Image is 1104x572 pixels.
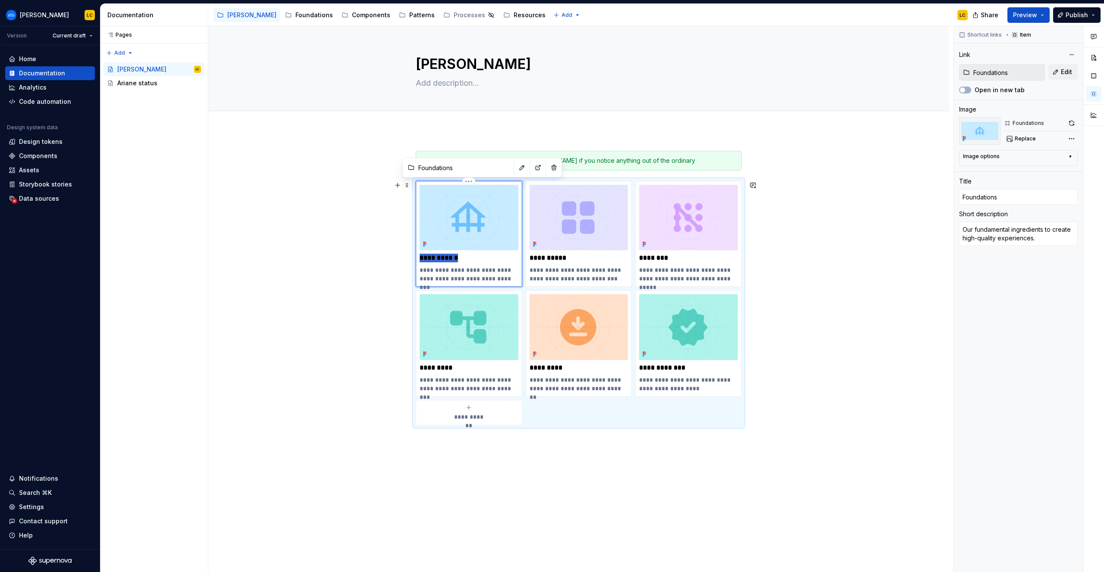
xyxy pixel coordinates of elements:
span: Publish [1066,11,1088,19]
a: Resources [500,8,549,22]
div: Code automation [19,97,71,106]
div: Patterns [409,11,435,19]
span: Add [114,50,125,56]
img: 2f6ceeaf-e5af-45e1-94e2-72ff642997b9.png [959,117,1000,145]
div: Components [19,152,57,160]
span: Replace [1015,135,1036,142]
div: Storybook stories [19,180,72,189]
div: Data sources [19,194,59,203]
img: 2f6ceeaf-e5af-45e1-94e2-72ff642997b9.png [420,185,518,250]
div: Components [352,11,390,19]
button: Notifications [5,472,95,485]
div: Search ⌘K [19,488,52,497]
div: Resources [514,11,546,19]
a: Settings [5,500,95,514]
span: Preview [1013,11,1037,19]
div: Link [959,50,970,59]
button: Current draft [49,30,97,42]
button: Add [103,47,136,59]
a: Code automation [5,95,95,109]
div: Foundations [1013,120,1044,127]
img: e85c14cc-d7be-4c2b-8569-6260bf39d7b8.png [530,185,628,250]
a: [PERSON_NAME] [213,8,280,22]
div: LC [87,12,93,19]
div: Version [7,32,27,39]
div: [PERSON_NAME] [117,65,166,74]
div: Notifications [19,474,58,483]
button: [PERSON_NAME]LC [2,6,98,24]
div: Analytics [19,83,47,92]
div: Assets [19,166,39,174]
img: 2f4b1a90-e0e0-493c-98c0-3d56b96f5fc9.png [420,294,518,360]
div: Image options [963,153,1000,160]
a: Components [338,8,394,22]
div: Design system data [7,124,58,131]
span: Add [561,12,572,19]
a: Processes [440,8,498,22]
a: Data sources [5,192,95,205]
a: Home [5,52,95,66]
button: Edit [1048,64,1078,80]
span: Share [981,11,998,19]
button: Help [5,528,95,542]
textarea: [PERSON_NAME] [414,54,740,75]
div: LC [960,12,966,19]
label: Open in new tab [975,86,1025,94]
button: Image options [963,153,1074,163]
span: Edit [1061,68,1072,76]
div: Title [959,177,972,186]
div: Please ping @[PERSON_NAME] @[PERSON_NAME] if you notice anything out of the ordinary [432,156,736,165]
a: Assets [5,163,95,177]
span: Current draft [53,32,86,39]
img: 05de7b0f-0379-47c0-a4d1-3cbae06520e4.png [6,10,16,20]
div: Foundations [295,11,333,19]
button: Publish [1053,7,1101,23]
button: Replace [1004,133,1040,145]
div: Design tokens [19,137,63,146]
textarea: Our fundamental ingredients to create high-quality experiences. [959,222,1078,246]
a: Documentation [5,66,95,80]
div: Ariane status [117,79,157,87]
div: Contact support [19,517,68,525]
div: [PERSON_NAME] [20,11,69,19]
a: Design tokens [5,135,95,149]
span: Shortcut links [967,31,1002,38]
a: Storybook stories [5,177,95,191]
button: Shortcut links [957,29,1006,41]
a: Patterns [395,8,438,22]
div: Documentation [107,11,204,19]
div: Settings [19,503,44,511]
div: Page tree [103,62,204,90]
input: Add title [959,189,1078,205]
div: Processes [454,11,485,19]
img: 74ff4efc-75a5-44b5-bab9-dcb2aaeda0e5.png [639,185,738,250]
a: Analytics [5,81,95,94]
button: Share [968,7,1004,23]
button: Contact support [5,514,95,528]
div: Pages [103,31,132,38]
div: Documentation [19,69,65,78]
div: Help [19,531,33,540]
img: 265d90e8-bd82-42ae-b330-9ca358112036.png [639,294,738,360]
svg: Supernova Logo [28,556,72,565]
button: Search ⌘K [5,486,95,500]
a: Components [5,149,95,163]
button: Preview [1007,7,1050,23]
div: [PERSON_NAME] [227,11,276,19]
div: Image [959,105,976,114]
div: Page tree [213,6,549,24]
button: Add [551,9,583,21]
div: Home [19,55,36,63]
a: [PERSON_NAME]LC [103,62,204,76]
img: 9260e4c1-f55d-4fa5-a358-df912d92e094.png [530,294,628,360]
div: Short description [959,210,1008,218]
div: LC [196,65,199,74]
a: Ariane status [103,76,204,90]
a: Foundations [282,8,336,22]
